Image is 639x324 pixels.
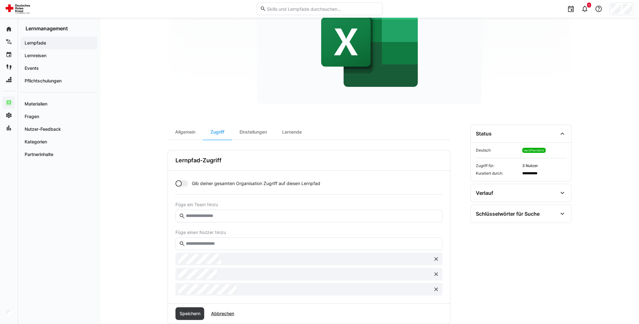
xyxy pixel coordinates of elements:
[192,180,320,187] span: Gib deiner gesamten Organisation Zugriff auf diesen Lernpfad
[168,124,203,140] div: Allgemein
[588,3,590,7] span: 1
[210,310,235,317] span: Abbrechen
[175,202,442,207] span: Füge ein Team hinzu
[207,307,238,320] button: Abbrechen
[175,307,204,320] button: Speichern
[476,130,492,137] div: Status
[476,211,540,217] div: Schlüsselwörter für Suche
[476,163,520,168] span: Zugriff für:
[175,230,442,235] span: Füge einen Nutzer hinzu
[524,148,544,152] span: Veröffentlicht
[476,148,520,153] span: Deutsch
[178,310,201,317] span: Speichern
[232,124,275,140] div: Einstellungen
[476,190,493,196] div: Verlauf
[203,124,232,140] div: Zugriff
[476,171,520,176] span: Kuratiert durch:
[266,6,379,12] input: Skills und Lernpfade durchsuchen…
[175,157,222,164] h3: Lernpfad-Zugriff
[275,124,309,140] div: Lernende
[522,163,566,168] span: 3 Nutzer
